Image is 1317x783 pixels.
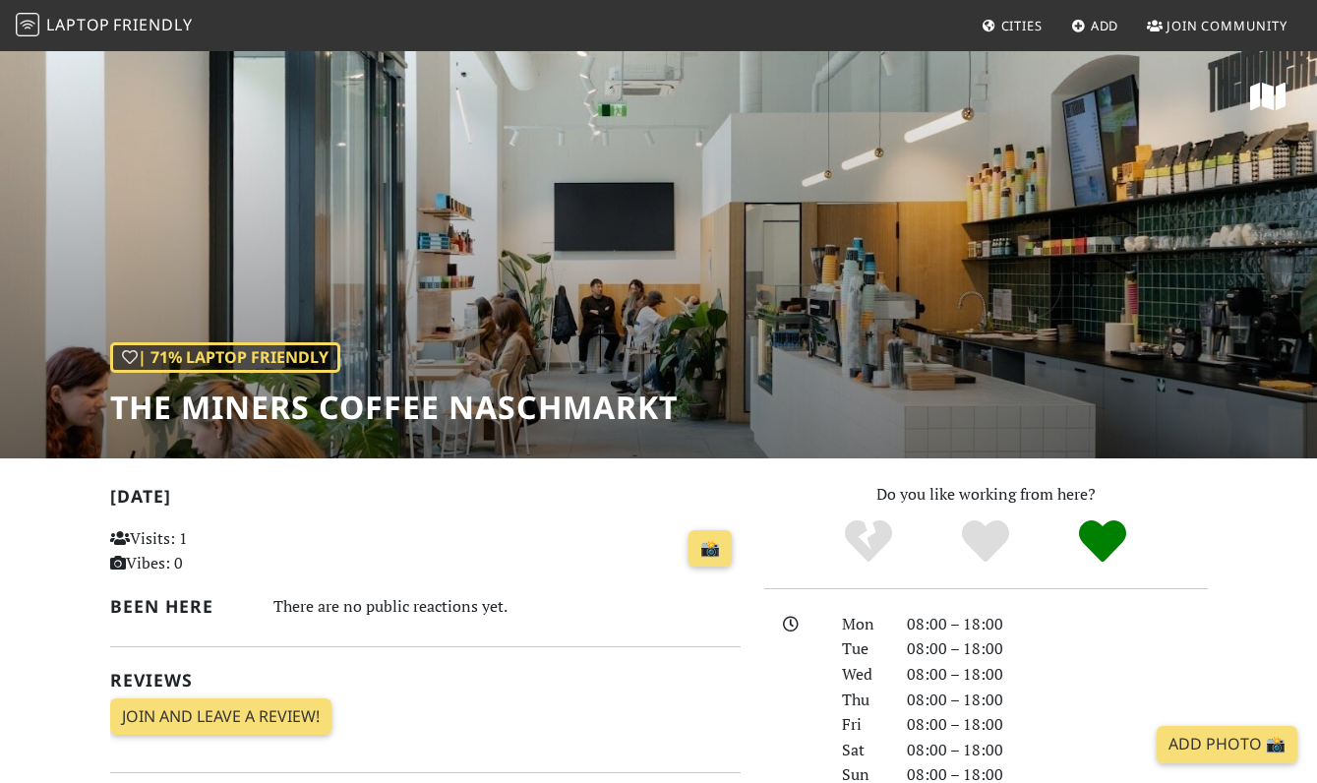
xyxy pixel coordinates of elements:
[895,738,1220,763] div: 08:00 – 18:00
[1139,8,1295,43] a: Join Community
[110,486,741,514] h2: [DATE]
[1063,8,1127,43] a: Add
[895,662,1220,688] div: 08:00 – 18:00
[273,592,741,621] div: There are no public reactions yet.
[830,636,895,662] div: Tue
[110,342,340,374] div: | 71% Laptop Friendly
[1001,17,1043,34] span: Cities
[110,698,331,736] a: Join and leave a review!
[110,389,678,426] h1: The Miners Coffee Naschmarkt
[895,612,1220,637] div: 08:00 – 18:00
[830,612,895,637] div: Mon
[16,13,39,36] img: LaptopFriendly
[110,596,250,617] h2: Been here
[1091,17,1119,34] span: Add
[895,712,1220,738] div: 08:00 – 18:00
[46,14,110,35] span: Laptop
[1167,17,1287,34] span: Join Community
[810,517,928,567] div: No
[895,636,1220,662] div: 08:00 – 18:00
[688,530,732,568] a: 📸
[830,712,895,738] div: Fri
[764,482,1208,508] p: Do you like working from here?
[895,688,1220,713] div: 08:00 – 18:00
[113,14,192,35] span: Friendly
[110,670,741,691] h2: Reviews
[830,688,895,713] div: Thu
[928,517,1045,567] div: Yes
[974,8,1050,43] a: Cities
[16,9,193,43] a: LaptopFriendly LaptopFriendly
[1157,726,1297,763] a: Add Photo 📸
[830,662,895,688] div: Wed
[1044,517,1161,567] div: Definitely!
[110,526,305,576] p: Visits: 1 Vibes: 0
[830,738,895,763] div: Sat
